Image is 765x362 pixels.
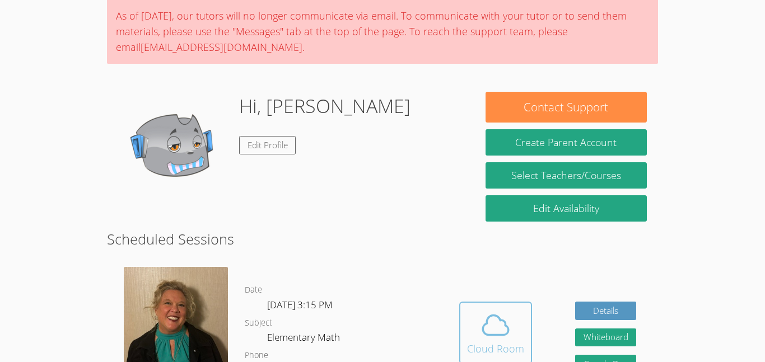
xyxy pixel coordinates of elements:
a: Select Teachers/Courses [486,162,647,189]
img: default.png [118,92,230,204]
h1: Hi, [PERSON_NAME] [239,92,411,120]
dt: Subject [245,316,272,330]
button: Create Parent Account [486,129,647,156]
a: Edit Availability [486,195,647,222]
a: Details [575,302,637,320]
button: Whiteboard [575,328,637,347]
button: Contact Support [486,92,647,123]
dt: Date [245,283,262,297]
a: Edit Profile [239,136,296,154]
dd: Elementary Math [267,330,342,349]
h2: Scheduled Sessions [107,228,658,250]
div: Cloud Room [467,341,524,356]
span: [DATE] 3:15 PM [267,298,333,311]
